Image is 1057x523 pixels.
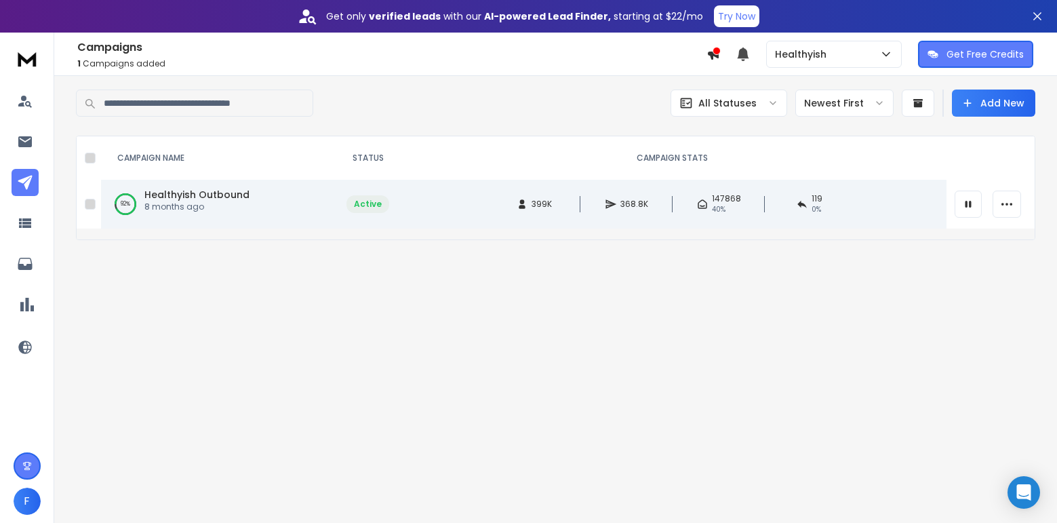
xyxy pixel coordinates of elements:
[532,199,552,210] span: 399K
[484,9,611,23] strong: AI-powered Lead Finder,
[354,199,382,210] div: Active
[77,58,706,69] p: Campaigns added
[397,136,946,180] th: CAMPAIGN STATS
[144,188,250,201] a: Healthyish Outbound
[77,39,706,56] h1: Campaigns
[812,193,822,204] span: 119
[326,9,703,23] p: Get only with our starting at $22/mo
[101,136,338,180] th: CAMPAIGN NAME
[712,193,741,204] span: 147868
[14,46,41,71] img: logo
[775,47,832,61] p: Healthyish
[795,90,894,117] button: Newest First
[952,90,1035,117] button: Add New
[620,199,648,210] span: 368.8K
[718,9,755,23] p: Try Now
[918,41,1033,68] button: Get Free Credits
[946,47,1024,61] p: Get Free Credits
[101,180,338,229] td: 92%Healthyish Outbound8 months ago
[14,488,41,515] button: F
[121,197,130,211] p: 92 %
[338,136,397,180] th: STATUS
[712,204,725,215] span: 40 %
[369,9,441,23] strong: verified leads
[812,204,821,215] span: 0 %
[714,5,759,27] button: Try Now
[1008,476,1040,509] div: Open Intercom Messenger
[698,96,757,110] p: All Statuses
[144,201,250,212] p: 8 months ago
[77,58,81,69] span: 1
